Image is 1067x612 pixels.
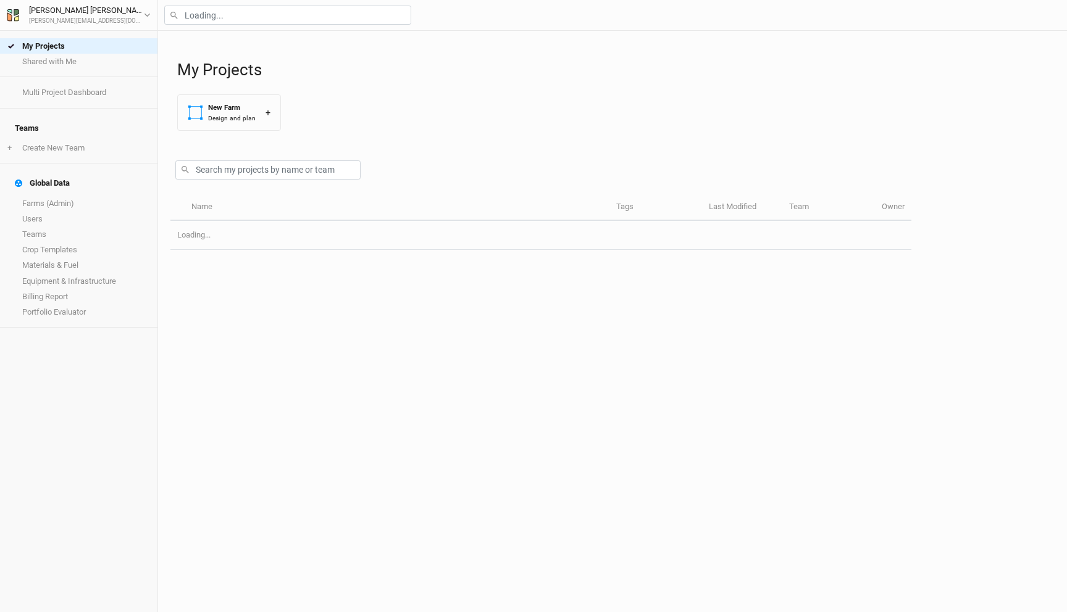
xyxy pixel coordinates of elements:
h1: My Projects [177,60,1055,80]
div: New Farm [208,102,256,113]
div: + [266,106,270,119]
input: Search my projects by name or team [175,160,361,180]
div: Global Data [15,178,70,188]
th: Name [184,194,609,221]
div: Design and plan [208,114,256,123]
button: New FarmDesign and plan+ [177,94,281,131]
div: [PERSON_NAME][EMAIL_ADDRESS][DOMAIN_NAME] [29,17,144,26]
h4: Teams [7,116,150,141]
th: Team [782,194,875,221]
span: + [7,143,12,153]
div: [PERSON_NAME] [PERSON_NAME] [29,4,144,17]
th: Tags [609,194,702,221]
td: Loading... [170,221,911,250]
th: Last Modified [702,194,782,221]
input: Loading... [164,6,411,25]
button: [PERSON_NAME] [PERSON_NAME][PERSON_NAME][EMAIL_ADDRESS][DOMAIN_NAME] [6,4,151,26]
th: Owner [875,194,911,221]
